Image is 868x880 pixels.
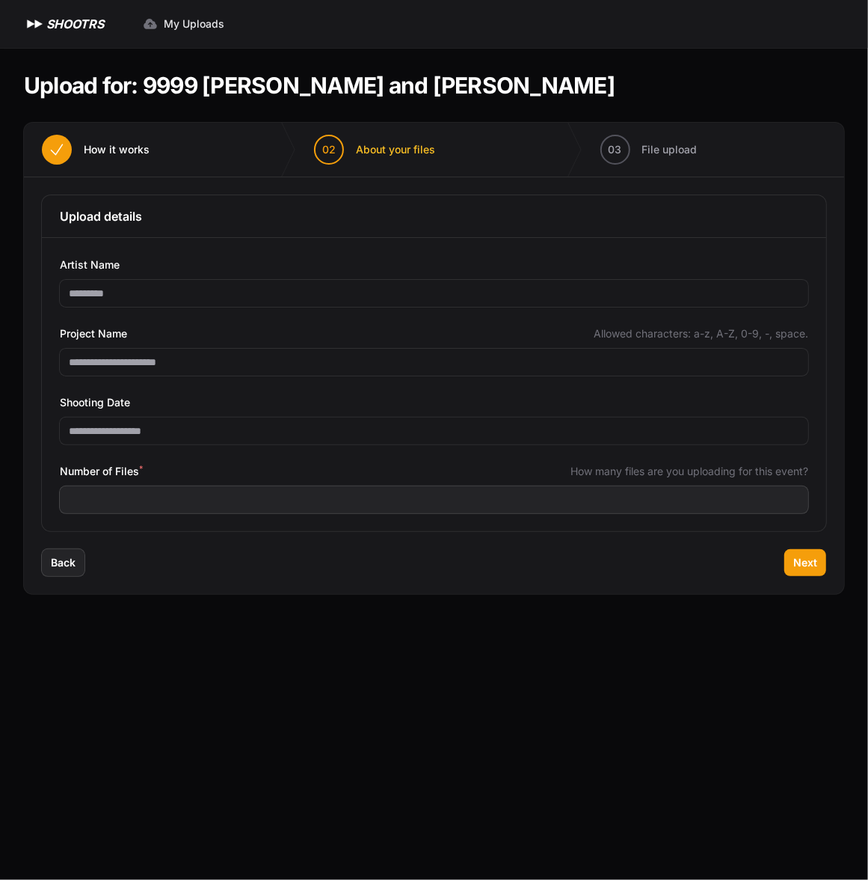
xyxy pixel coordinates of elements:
button: How it works [24,123,167,177]
span: Shooting Date [60,394,130,412]
span: About your files [356,142,435,157]
a: My Uploads [134,10,233,37]
button: Next [784,549,826,576]
span: 02 [322,142,336,157]
h1: SHOOTRS [46,15,104,33]
span: Project Name [60,325,127,343]
button: Back [42,549,84,576]
img: SHOOTRS [24,15,46,33]
button: 02 About your files [296,123,453,177]
span: Allowed characters: a-z, A-Z, 0-9, -, space. [594,326,808,341]
span: How it works [84,142,150,157]
span: My Uploads [164,16,224,31]
span: Number of Files [60,462,143,480]
span: Artist Name [60,256,120,274]
button: 03 File upload [582,123,715,177]
h3: Upload details [60,207,808,225]
span: Next [793,555,817,570]
span: File upload [642,142,698,157]
a: SHOOTRS SHOOTRS [24,15,104,33]
h1: Upload for: 9999 [PERSON_NAME] and [PERSON_NAME] [24,72,615,99]
span: How many files are you uploading for this event? [570,464,808,479]
span: Back [51,555,76,570]
span: 03 [609,142,622,157]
